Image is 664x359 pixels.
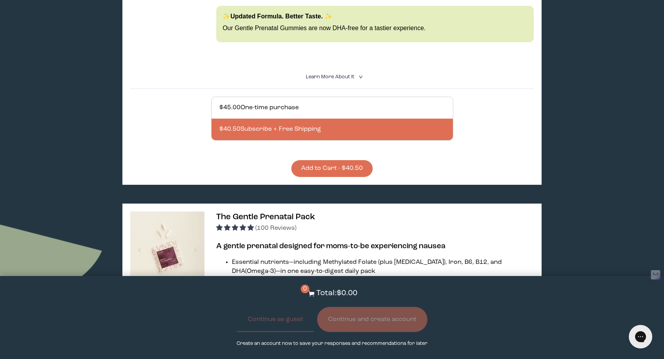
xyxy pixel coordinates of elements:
h3: A gentle prenatal designed for moms-to-be experiencing nausea [216,241,534,252]
summary: Learn More About it < [306,73,358,81]
span: (100 Reviews) [255,225,296,231]
i: < [356,75,364,79]
p: Our Gentle Prenatal Gummies are now DHA-free for a tastier experience. [223,24,528,32]
img: thumbnail image [130,211,205,286]
p: Total: $0.00 [316,288,357,299]
span: 4.94 stars [216,225,255,231]
button: Add to Cart - $40.50 [291,160,373,177]
button: Continue and create account [317,307,427,332]
iframe: Gorgias live chat messenger [625,322,656,351]
strong: ✨Updated Formula. Better Taste. ✨ [223,13,332,20]
span: 0 [301,285,309,293]
button: Continue as guest [237,307,314,332]
li: Essential nutrients—including Methylated Folate (plus [MEDICAL_DATA]), Iron, B6, B12, and DHA (Om... [232,258,534,276]
span: The Gentle Prenatal Pack [216,213,315,221]
span: Learn More About it [306,74,354,79]
p: Create an account now to save your responses and recommendations for later [237,340,427,347]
